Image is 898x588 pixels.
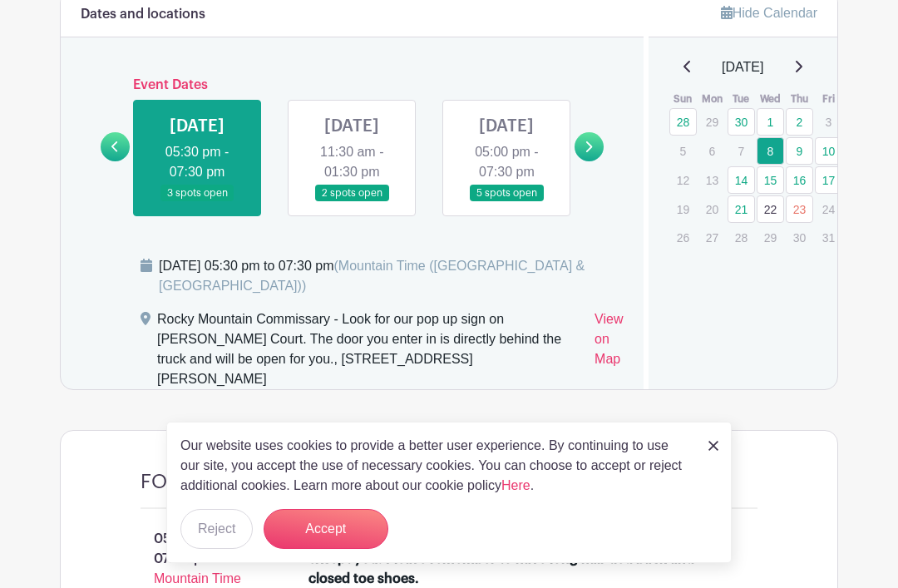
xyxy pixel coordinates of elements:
h4: FOOD PREP - Rocky Mtn Commissary [141,471,476,494]
p: Our website uses cookies to provide a better user experience. By continuing to use our site, you ... [180,436,691,496]
p: 31 [815,225,842,250]
p: 5 [669,138,697,164]
p: 13 [698,167,726,193]
a: 9 [786,137,813,165]
a: 14 [728,166,755,194]
p: 26 [669,225,697,250]
img: close_button-5f87c8562297e5c2d7936805f587ecaba9071eb48480494691a3f1689db116b3.svg [708,441,718,451]
a: 2 [786,108,813,136]
a: 1 [757,108,784,136]
a: 17 [815,166,842,194]
a: Hide Calendar [721,6,817,20]
p: 19 [669,196,697,222]
a: 8 [757,137,784,165]
th: Fri [814,91,843,107]
th: Tue [727,91,756,107]
th: Mon [698,91,727,107]
a: 22 [757,195,784,223]
p: 20 [698,196,726,222]
p: 30 [786,225,813,250]
button: Accept [264,509,388,549]
p: 29 [698,109,726,135]
a: 28 [669,108,697,136]
p: 3 [815,109,842,135]
a: 15 [757,166,784,194]
div: Rocky Mountain Commissary - Look for our pop up sign on [PERSON_NAME] Court. The door you enter i... [157,309,581,389]
th: Wed [756,91,785,107]
p: 7 [728,138,755,164]
p: 6 [698,138,726,164]
a: 23 [786,195,813,223]
a: 16 [786,166,813,194]
p: 29 [757,225,784,250]
h6: Dates and locations [81,7,205,22]
div: [DATE] 05:30 pm to 07:30 pm [159,256,624,296]
a: 30 [728,108,755,136]
a: Here [501,478,530,492]
button: Reject [180,509,253,549]
a: 10 [815,137,842,165]
p: 24 [815,196,842,222]
th: Thu [785,91,814,107]
p: 12 [669,167,697,193]
a: 21 [728,195,755,223]
span: (Mountain Time ([GEOGRAPHIC_DATA] & [GEOGRAPHIC_DATA])) [159,259,585,293]
p: 27 [698,225,726,250]
p: 28 [728,225,755,250]
th: Sun [669,91,698,107]
a: View on Map [595,309,623,389]
h6: Event Dates [130,77,575,93]
span: [DATE] [722,57,763,77]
